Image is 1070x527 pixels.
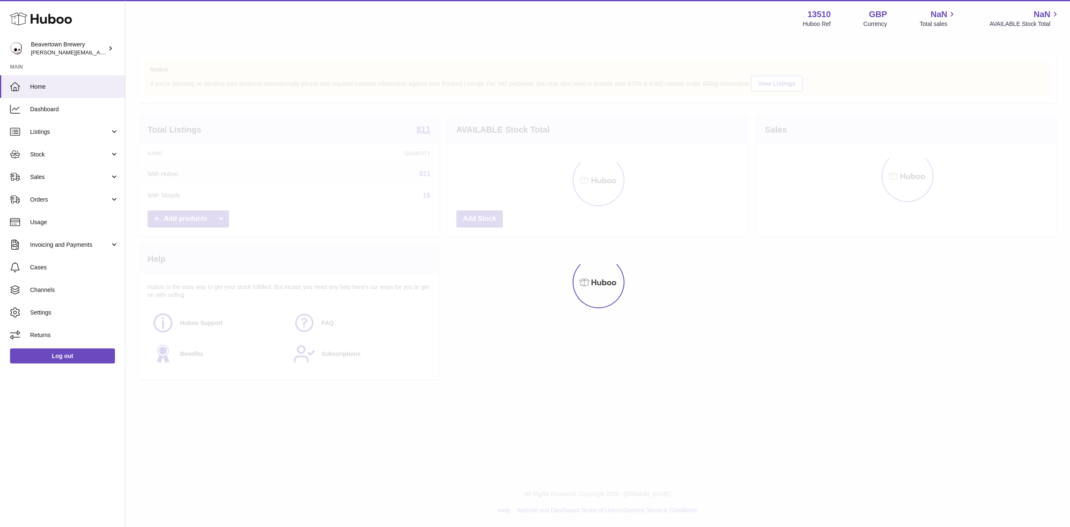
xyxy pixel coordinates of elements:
[920,20,957,28] span: Total sales
[10,348,115,363] a: Log out
[930,9,947,20] span: NaN
[869,9,887,20] strong: GBP
[989,20,1060,28] span: AVAILABLE Stock Total
[30,309,119,317] span: Settings
[30,241,110,249] span: Invoicing and Payments
[30,196,110,204] span: Orders
[31,49,212,56] span: [PERSON_NAME][EMAIL_ADDRESS][PERSON_NAME][DOMAIN_NAME]
[920,9,957,28] a: NaN Total sales
[30,263,119,271] span: Cases
[31,41,106,56] div: Beavertown Brewery
[30,128,110,136] span: Listings
[30,286,119,294] span: Channels
[30,83,119,91] span: Home
[30,218,119,226] span: Usage
[10,42,23,55] img: Matthew.McCormack@beavertownbrewery.co.uk
[30,105,119,113] span: Dashboard
[808,9,831,20] strong: 13510
[30,173,110,181] span: Sales
[1034,9,1050,20] span: NaN
[803,20,831,28] div: Huboo Ref
[989,9,1060,28] a: NaN AVAILABLE Stock Total
[864,20,887,28] div: Currency
[30,151,110,159] span: Stock
[30,331,119,339] span: Returns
